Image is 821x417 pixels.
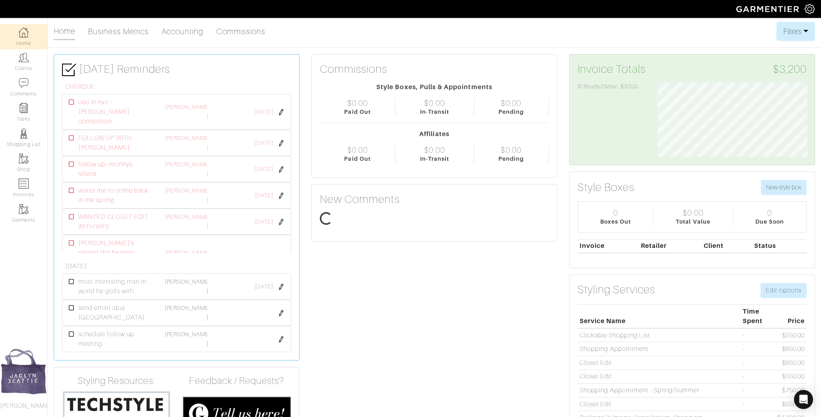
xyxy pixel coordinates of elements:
a: Commissions [216,23,266,39]
button: Filters [776,22,815,41]
div: Pending [498,155,524,163]
a: [PERSON_NAME] [165,214,209,230]
h3: Invoice Totals [578,62,807,76]
span: [DATE] [254,165,273,174]
td: Closet Edit [578,370,741,384]
div: Affiliates [320,129,549,139]
img: pen-cf24a1663064a2ec1b9c1bd2387e9de7a2fa800b781884d57f21acf72779bad2.png [278,219,284,225]
div: Due Soon [755,218,784,226]
div: $0.00 [424,145,445,155]
span: ceo in nyc - [PERSON_NAME] connection [78,97,152,126]
th: Client [702,239,752,253]
img: garments-icon-b7da505a4dc4fd61783c78ac3ca0ef83fa9d6f193b1c9dc38574b1d14d53ca28.png [19,204,29,214]
a: [PERSON_NAME] [165,305,209,321]
a: Accounting [161,23,204,39]
img: pen-cf24a1663064a2ec1b9c1bd2387e9de7a2fa800b781884d57f21acf72779bad2.png [278,109,284,115]
th: Retailer [639,239,702,253]
img: pen-cf24a1663064a2ec1b9c1bd2387e9de7a2fa800b781884d57f21acf72779bad2.png [278,336,284,343]
img: pen-cf24a1663064a2ec1b9c1bd2387e9de7a2fa800b781884d57f21acf72779bad2.png [278,140,284,146]
div: Boxes Out [600,218,631,226]
span: wants me to come back in the spring [78,186,152,205]
div: $0.00 [501,145,521,155]
a: [PERSON_NAME] [165,279,209,294]
a: [PERSON_NAME] [165,135,209,151]
span: FOLLOW UP WITH [PERSON_NAME] [78,133,152,152]
td: $750.00 [775,384,807,398]
td: $550.00 [775,397,807,411]
span: WANTED CLOSET EDIT WITH WIFE [78,212,152,231]
h6: OVERDUE [65,83,291,91]
div: In-Transit [420,155,449,163]
a: [PERSON_NAME] [165,187,209,203]
div: Total Value [676,218,710,226]
h4: Feedback / Requests? [183,375,291,387]
a: Business Metrics [88,23,149,39]
th: Status [752,239,807,253]
img: garments-icon-b7da505a4dc4fd61783c78ac3ca0ef83fa9d6f193b1c9dc38574b1d14d53ca28.png [19,154,29,164]
td: - [741,370,775,384]
span: schedule follow up meeting [78,329,152,349]
span: [DATE] [254,218,273,226]
a: [PERSON_NAME] [165,161,209,177]
span: [DATE] [254,108,273,117]
th: Time Spent [741,305,775,328]
span: [DATE] [254,283,273,291]
span: $3,200 [773,62,807,76]
td: - [741,384,775,398]
div: In-Transit [420,108,449,116]
td: $650.00 [775,342,807,356]
th: Invoice [578,239,639,253]
span: [DATE] [254,191,273,200]
img: pen-cf24a1663064a2ec1b9c1bd2387e9de7a2fa800b781884d57f21acf72779bad2.png [278,193,284,199]
th: Service Name [578,305,741,328]
div: $0.00 [424,98,445,108]
h3: Styling Services [578,283,655,296]
img: comment-icon-a0a6a9ef722e966f86d9cbdc48e553b5cf19dbc54f86b18d962a5391bc8f6eb6.png [19,78,29,88]
img: dashboard-icon-dbcd8f5a0b271acd01030246c82b418ddd0df26cd7fceb0bd07c9910d44c42f6.png [19,27,29,37]
h6: [DATE] [65,263,291,270]
div: Open Intercom Messenger [794,390,813,409]
td: Clickable Shopping List [578,328,741,342]
div: $0.00 [501,98,521,108]
div: 0 [613,208,618,218]
div: Pending [498,108,524,116]
div: $0.00 [347,145,368,155]
img: gear-icon-white-bd11855cb880d31180b6d7d6211b90ccbf57a29d726f0c71d8c61bd08dd39cc2.png [805,4,815,14]
td: Shopping Appointment [578,342,741,356]
td: - [741,328,775,342]
img: clients-icon-6bae9207a08558b7cb47a8932f037763ab4055f8c8b6bfacd5dc20c3e0201464.png [19,53,29,62]
span: [DATE] [254,139,273,148]
td: - [741,356,775,370]
span: follow up- monnys referal [78,160,152,179]
th: Price [775,305,807,328]
div: Paid Out [344,108,370,116]
img: orders-icon-0abe47150d42831381b5fb84f609e132dff9fe21cb692f30cb5eec754e2cba89.png [19,179,29,189]
td: - [741,342,775,356]
img: pen-cf24a1663064a2ec1b9c1bd2387e9de7a2fa800b781884d57f21acf72779bad2.png [278,166,284,173]
a: [PERSON_NAME] [165,104,209,120]
a: [PERSON_NAME] [165,331,209,347]
span: most interssting man in world he golfs with [78,277,152,296]
td: $550.00 [775,328,807,342]
button: New style box [761,180,807,195]
td: Closet Edit [578,356,741,370]
td: Closet Edit [578,397,741,411]
td: - [741,397,775,411]
img: pen-cf24a1663064a2ec1b9c1bd2387e9de7a2fa800b781884d57f21acf72779bad2.png [278,284,284,290]
div: $0.00 [683,208,703,218]
img: garmentier-logo-header-white-b43fb05a5012e4ada735d5af1a66efaba907eab6374d6393d1fbf88cb4ef424d.png [732,2,805,16]
img: pen-cf24a1663064a2ec1b9c1bd2387e9de7a2fa800b781884d57f21acf72779bad2.png [278,310,284,316]
div: Paid Out [344,155,370,163]
div: 0 [767,208,772,218]
h3: Style Boxes [578,181,635,194]
h4: Styling Resources: [62,375,171,387]
a: Edit options [761,283,807,298]
img: stylists-icon-eb353228a002819b7ec25b43dbf5f0378dd9e0616d9560372ff212230b889e62.png [19,129,29,138]
div: Style Boxes, Pulls & Appointments [320,82,549,92]
span: send email abut [GEOGRAPHIC_DATA] [78,303,152,322]
a: Home [54,23,75,40]
a: [PERSON_NAME] [165,249,209,265]
td: Shopping Appointment - Spring/Summer [578,384,741,398]
img: check-box-icon-36a4915ff3ba2bd8f6e4f29bc755bb66becd62c870f447fc0dd1365fcfddab58.png [62,63,76,77]
td: $650.00 [775,356,807,370]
